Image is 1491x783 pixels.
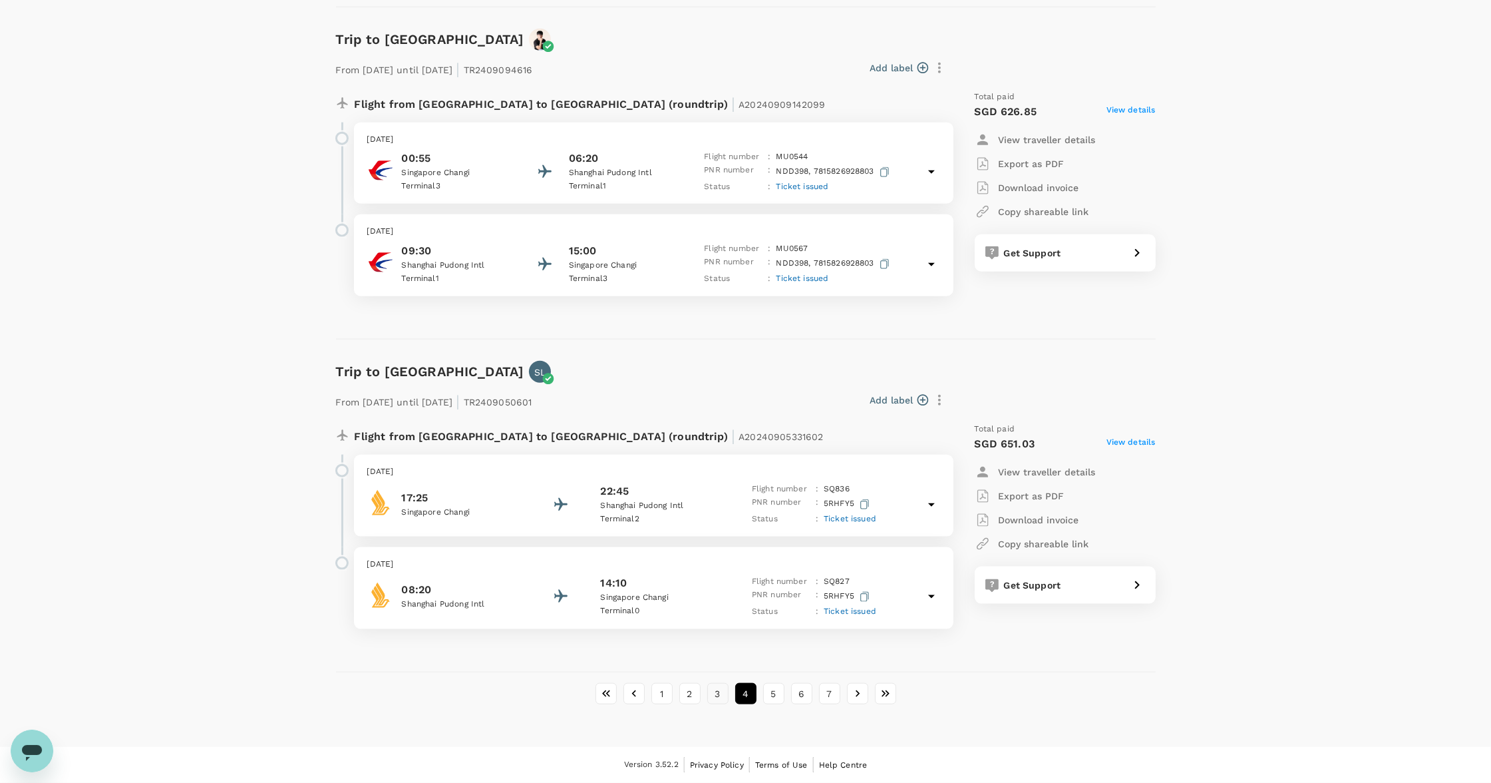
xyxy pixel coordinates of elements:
img: avatar-65fd19bf2c2be.jpeg [529,29,551,51]
span: | [456,392,460,411]
button: Go to page 2 [679,683,701,704]
span: | [731,95,735,113]
span: Version 3.52.2 [624,758,679,772]
p: PNR number [752,589,810,605]
span: Privacy Policy [690,760,744,770]
p: : [768,180,770,194]
p: 00:55 [402,150,522,166]
span: View details [1106,436,1156,452]
button: Go to page 1 [651,683,673,704]
button: Go to page 7 [819,683,840,704]
p: 5RHFY5 [824,589,872,605]
button: Go to page 6 [791,683,812,704]
p: 08:20 [402,582,522,598]
p: Flight from [GEOGRAPHIC_DATA] to [GEOGRAPHIC_DATA] (roundtrip) [355,423,824,447]
p: : [816,575,818,589]
p: PNR number [704,256,762,272]
p: Flight number [704,150,762,164]
button: Go to next page [847,683,868,704]
p: Terminal 3 [569,272,689,286]
p: : [768,150,770,164]
p: 17:25 [402,490,522,506]
img: China Eastern Airlines [367,249,394,276]
p: Terminal 1 [569,180,689,193]
p: Shanghai Pudong Intl [402,259,522,272]
span: Ticket issued [824,514,876,523]
span: Terms of Use [755,760,808,770]
span: Total paid [975,423,1015,436]
a: Help Centre [819,758,868,772]
p: PNR number [752,496,810,513]
button: Export as PDF [975,152,1065,176]
p: Terminal 1 [402,272,522,286]
span: A20240905331602 [739,431,823,442]
button: Go to page 3 [707,683,729,704]
img: Singapore Airlines [367,489,394,516]
p: Shanghai Pudong Intl [402,598,522,611]
button: View traveller details [975,128,1096,152]
p: Singapore Changi [600,591,720,605]
p: Status [704,272,762,286]
p: SL [534,366,546,379]
h6: Trip to [GEOGRAPHIC_DATA] [336,29,524,50]
span: Help Centre [819,760,868,770]
p: Status [752,605,810,619]
p: : [768,164,770,180]
p: From [DATE] until [DATE] TR2409094616 [336,56,533,80]
p: : [816,589,818,605]
p: NDD398, 7815826928803 [776,256,892,272]
a: Privacy Policy [690,758,744,772]
p: 15:00 [569,243,597,259]
h6: Trip to [GEOGRAPHIC_DATA] [336,361,524,382]
a: Terms of Use [755,758,808,772]
p: SGD 651.03 [975,436,1035,452]
p: : [768,256,770,272]
p: 09:30 [402,243,522,259]
span: Total paid [975,91,1015,104]
p: : [768,272,770,286]
span: View details [1106,104,1156,120]
p: : [816,496,818,513]
button: Add label [870,393,928,407]
span: A20240909142099 [739,99,825,110]
p: PNR number [704,164,762,180]
button: View traveller details [975,460,1096,484]
p: [DATE] [367,465,940,479]
p: View traveller details [999,133,1096,146]
button: Go to previous page [623,683,645,704]
p: Terminal 3 [402,180,522,193]
p: 06:20 [569,150,599,166]
p: : [816,483,818,496]
p: Download invoice [999,513,1079,527]
p: [DATE] [367,133,940,146]
p: 5RHFY5 [824,496,872,513]
span: Get Support [1004,580,1061,591]
nav: pagination navigation [592,683,900,704]
p: SQ 827 [824,575,850,589]
button: Export as PDF [975,484,1065,508]
button: Add label [870,61,928,75]
p: Terminal 2 [600,513,720,526]
img: China Eastern Airlines [367,157,394,184]
p: Terminal 0 [600,605,720,618]
p: Flight from [GEOGRAPHIC_DATA] to [GEOGRAPHIC_DATA] (roundtrip) [355,91,826,115]
p: View traveller details [999,465,1096,479]
span: Ticket issued [776,274,829,283]
p: Status [704,180,762,194]
p: SGD 626.85 [975,104,1037,120]
p: [DATE] [367,558,940,571]
button: Go to first page [595,683,617,704]
p: NDD398, 7815826928803 [776,164,892,180]
p: : [768,242,770,256]
p: Singapore Changi [569,259,689,272]
span: Ticket issued [824,607,876,616]
p: Export as PDF [999,489,1065,503]
p: MU 0544 [776,150,808,164]
span: | [731,427,735,445]
p: : [816,513,818,526]
img: Singapore Airlines [367,582,394,609]
p: 22:45 [600,483,629,499]
p: Status [752,513,810,526]
p: : [816,605,818,619]
span: | [456,60,460,79]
